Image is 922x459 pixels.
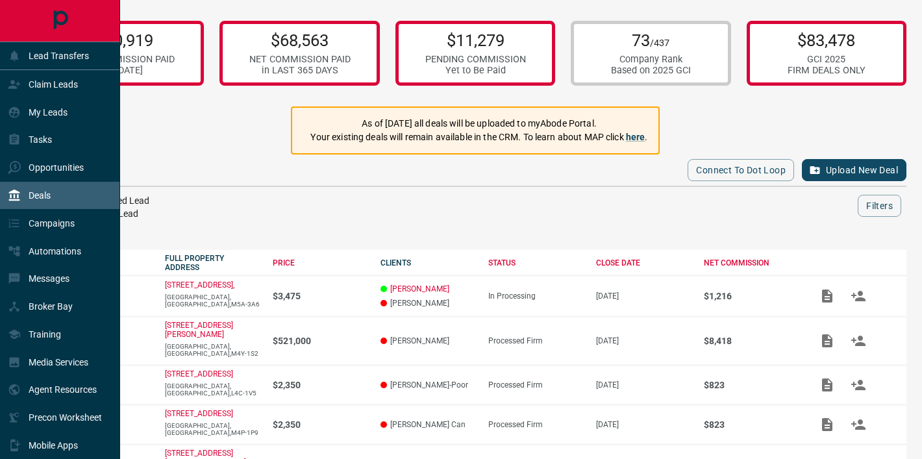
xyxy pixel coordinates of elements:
[380,336,475,345] p: [PERSON_NAME]
[380,380,475,390] p: [PERSON_NAME]-Poor
[380,299,475,308] p: [PERSON_NAME]
[390,284,449,293] a: [PERSON_NAME]
[812,336,843,345] span: Add / View Documents
[165,369,233,378] a: [STREET_ADDRESS]
[611,65,691,76] div: Based on 2025 GCI
[73,31,175,50] p: $50,919
[165,321,233,339] a: [STREET_ADDRESS][PERSON_NAME]
[165,422,260,436] p: [GEOGRAPHIC_DATA],[GEOGRAPHIC_DATA],M4P-1P9
[488,420,583,429] div: Processed Firm
[165,382,260,397] p: [GEOGRAPHIC_DATA],[GEOGRAPHIC_DATA],L4C-1V5
[788,54,866,65] div: GCI 2025
[788,31,866,50] p: $83,478
[626,132,645,142] a: here
[310,130,647,144] p: Your existing deals will remain available in the CRM. To learn about MAP click .
[843,291,874,300] span: Match Clients
[788,65,866,76] div: FIRM DEALS ONLY
[73,65,175,76] div: in [DATE]
[704,380,799,390] p: $823
[596,336,691,345] p: [DATE]
[596,292,691,301] p: [DATE]
[488,380,583,390] div: Processed Firm
[843,336,874,345] span: Match Clients
[596,258,691,267] div: CLOSE DATE
[249,31,351,50] p: $68,563
[843,419,874,428] span: Match Clients
[843,380,874,389] span: Match Clients
[802,159,906,181] button: Upload New Deal
[704,291,799,301] p: $1,216
[704,336,799,346] p: $8,418
[73,54,175,65] div: NET COMMISSION PAID
[425,54,526,65] div: PENDING COMMISSION
[704,419,799,430] p: $823
[425,65,526,76] div: Yet to Be Paid
[488,292,583,301] div: In Processing
[165,343,260,357] p: [GEOGRAPHIC_DATA],[GEOGRAPHIC_DATA],M4Y-1S2
[249,65,351,76] div: in LAST 365 DAYS
[273,419,368,430] p: $2,350
[273,258,368,267] div: PRICE
[425,31,526,50] p: $11,279
[165,280,234,290] a: [STREET_ADDRESS],
[380,420,475,429] p: [PERSON_NAME] Can
[273,336,368,346] p: $521,000
[273,380,368,390] p: $2,350
[611,54,691,65] div: Company Rank
[688,159,794,181] button: Connect to Dot Loop
[165,293,260,308] p: [GEOGRAPHIC_DATA],[GEOGRAPHIC_DATA],M5A-3A6
[488,336,583,345] div: Processed Firm
[249,54,351,65] div: NET COMMISSION PAID
[380,258,475,267] div: CLIENTS
[273,291,368,301] p: $3,475
[858,195,901,217] button: Filters
[596,380,691,390] p: [DATE]
[704,258,799,267] div: NET COMMISSION
[650,38,669,49] span: /437
[165,409,233,418] a: [STREET_ADDRESS]
[596,420,691,429] p: [DATE]
[611,31,691,50] p: 73
[310,117,647,130] p: As of [DATE] all deals will be uploaded to myAbode Portal.
[812,291,843,300] span: Add / View Documents
[812,419,843,428] span: Add / View Documents
[488,258,583,267] div: STATUS
[812,380,843,389] span: Add / View Documents
[165,254,260,272] div: FULL PROPERTY ADDRESS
